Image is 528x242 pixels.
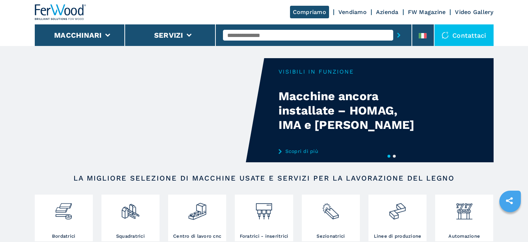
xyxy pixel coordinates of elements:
button: Servizi [154,31,183,39]
img: foratrici_inseritrici_2.png [255,196,273,221]
img: Contattaci [442,32,449,39]
button: 2 [393,155,396,158]
img: automazione.png [455,196,474,221]
h3: Sezionatrici [317,233,345,239]
video: Your browser does not support the video tag. [35,58,264,162]
h3: Automazione [448,233,480,239]
a: Centro di lavoro cnc [168,195,226,241]
a: Linee di produzione [368,195,427,241]
iframe: Chat [498,210,523,237]
h3: Squadratrici [116,233,145,239]
h3: Bordatrici [52,233,76,239]
img: squadratrici_2.png [121,196,140,221]
img: sezionatrici_2.png [321,196,340,221]
a: sharethis [500,192,518,210]
h2: LA MIGLIORE SELEZIONE DI MACCHINE USATE E SERVIZI PER LA LAVORAZIONE DEL LEGNO [58,174,471,182]
a: Scopri di più [279,148,419,154]
h3: Foratrici - inseritrici [240,233,289,239]
button: submit-button [393,27,404,43]
h3: Linee di produzione [374,233,422,239]
a: Foratrici - inseritrici [235,195,293,241]
a: Bordatrici [35,195,93,241]
a: Video Gallery [455,9,493,15]
a: Compriamo [290,6,329,18]
a: Sezionatrici [302,195,360,241]
a: FW Magazine [408,9,446,15]
a: Squadratrici [101,195,160,241]
img: centro_di_lavoro_cnc_2.png [188,196,207,221]
a: Vendiamo [338,9,367,15]
img: linee_di_produzione_2.png [388,196,407,221]
h3: Centro di lavoro cnc [173,233,221,239]
a: Automazione [435,195,493,241]
button: 1 [387,155,390,158]
a: Azienda [376,9,399,15]
button: Macchinari [54,31,102,39]
img: Ferwood [35,4,86,20]
img: bordatrici_1.png [54,196,73,221]
div: Contattaci [434,24,494,46]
